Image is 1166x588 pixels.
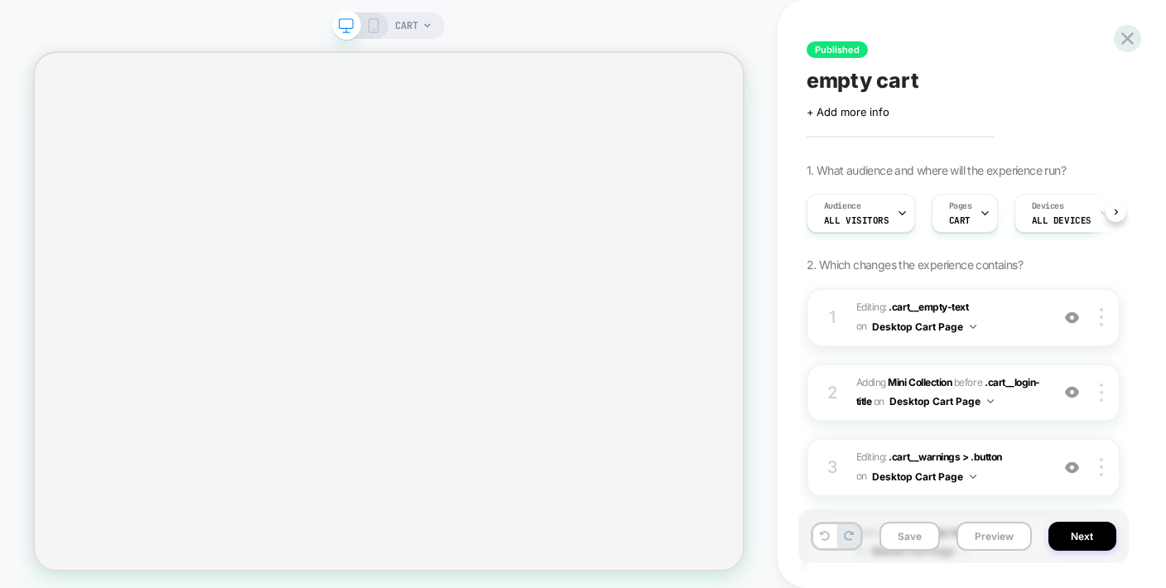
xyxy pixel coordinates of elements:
[395,12,418,39] span: CART
[824,214,889,226] span: All Visitors
[807,258,1023,272] span: 2. Which changes the experience contains?
[879,522,940,551] button: Save
[825,302,841,332] div: 1
[889,391,994,412] button: Desktop Cart Page
[1065,311,1079,325] img: crossed eye
[888,376,952,388] b: Mini Collection
[1065,460,1079,475] img: crossed eye
[807,68,919,93] span: empty cart
[970,325,976,329] img: down arrow
[807,163,1066,177] span: 1. What audience and where will the experience run?
[970,475,976,479] img: down arrow
[949,200,972,212] span: Pages
[824,200,861,212] span: Audience
[1048,522,1116,551] button: Next
[807,105,889,118] span: + Add more info
[1032,214,1091,226] span: ALL DEVICES
[1100,308,1103,326] img: close
[872,316,976,337] button: Desktop Cart Page
[856,376,952,388] span: Adding
[856,448,1042,487] span: Editing :
[956,522,1032,551] button: Preview
[872,466,976,487] button: Desktop Cart Page
[1100,383,1103,402] img: close
[825,378,841,407] div: 2
[889,301,968,313] span: .cart__empty-text
[856,467,867,485] span: on
[987,399,994,403] img: down arrow
[874,393,884,411] span: on
[856,376,1040,407] span: .cart__login-title
[949,214,971,226] span: CART
[1032,200,1064,212] span: Devices
[825,452,841,482] div: 3
[954,376,982,388] span: BEFORE
[1065,385,1079,399] img: crossed eye
[807,41,868,58] span: Published
[889,451,1001,463] span: .cart__warnings > .button
[856,298,1042,337] span: Editing :
[856,317,867,335] span: on
[1100,458,1103,476] img: close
